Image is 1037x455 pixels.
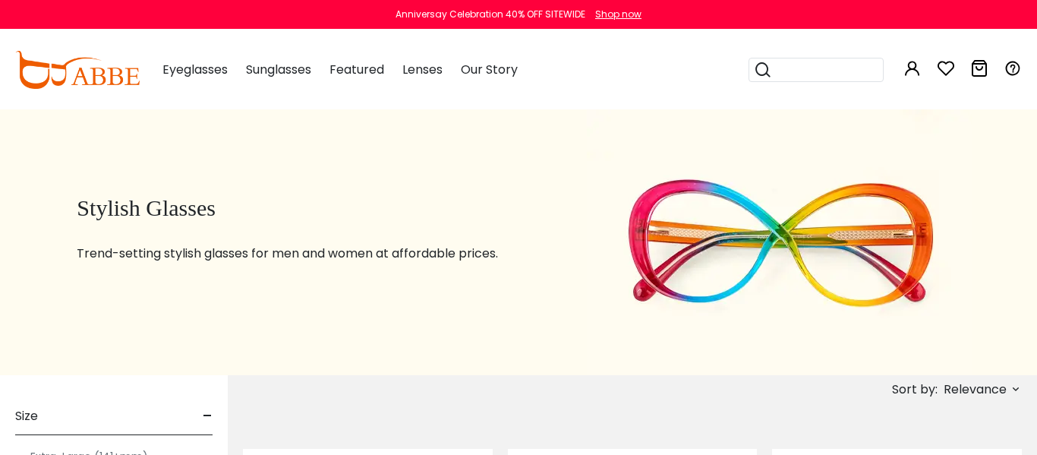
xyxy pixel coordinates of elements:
[246,61,311,78] span: Sunglasses
[77,194,548,222] h1: Stylish Glasses
[329,61,384,78] span: Featured
[595,8,641,21] div: Shop now
[203,398,213,434] span: -
[892,381,938,398] span: Sort by:
[461,61,518,78] span: Our Story
[402,61,443,78] span: Lenses
[162,61,228,78] span: Eyeglasses
[77,245,548,263] p: Trend-setting stylish glasses for men and women at affordable prices.
[588,8,641,21] a: Shop now
[15,398,38,434] span: Size
[587,109,972,375] img: stylish glasses
[944,376,1007,403] span: Relevance
[15,51,140,89] img: abbeglasses.com
[396,8,585,21] div: Anniversay Celebration 40% OFF SITEWIDE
